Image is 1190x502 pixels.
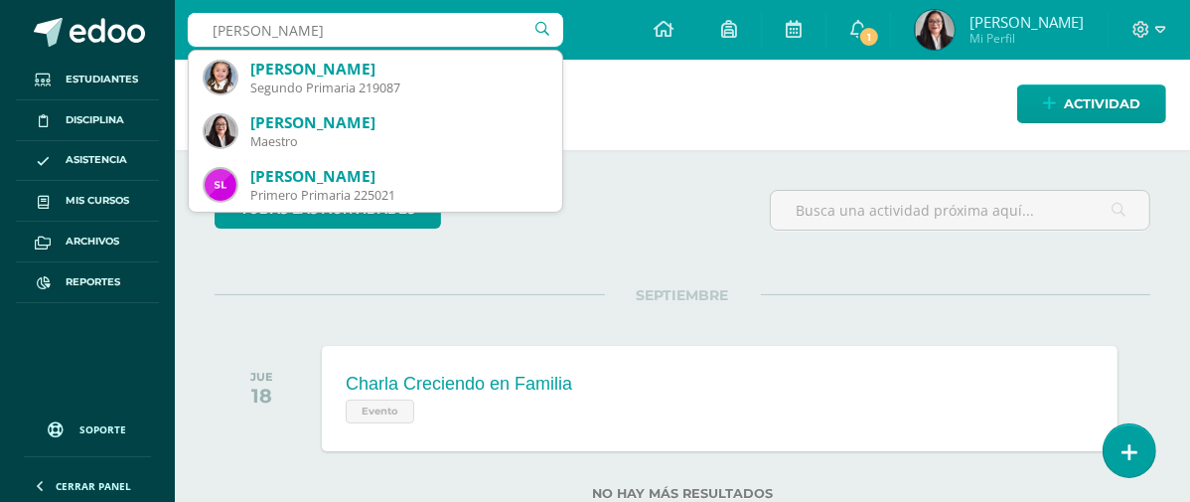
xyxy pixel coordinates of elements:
[346,374,572,395] div: Charla Creciendo en Familia
[199,60,1166,150] h1: Actividades
[215,486,1150,501] label: No hay más resultados
[16,100,159,141] a: Disciplina
[66,72,138,87] span: Estudiantes
[250,166,546,187] div: [PERSON_NAME]
[346,400,414,423] span: Evento
[16,60,159,100] a: Estudiantes
[1064,85,1140,122] span: Actividad
[66,112,124,128] span: Disciplina
[205,115,236,147] img: e273bec5909437e5d5b2daab1002684b.png
[605,286,761,304] span: SEPTIEMBRE
[205,169,236,201] img: 5e299f547eff61d7f18b7dcf2c412b8d.png
[969,30,1084,47] span: Mi Perfil
[250,133,546,150] div: Maestro
[250,370,273,384] div: JUE
[16,141,159,182] a: Asistencia
[16,222,159,262] a: Archivos
[80,422,127,436] span: Soporte
[858,26,880,48] span: 1
[250,112,546,133] div: [PERSON_NAME]
[66,193,129,209] span: Mis cursos
[56,479,131,493] span: Cerrar panel
[915,10,955,50] img: e273bec5909437e5d5b2daab1002684b.png
[250,384,273,408] div: 18
[66,152,127,168] span: Asistencia
[205,62,236,93] img: a02a8efb9e45d7dc32357b6b2a820de3.png
[1017,84,1166,123] a: Actividad
[16,181,159,222] a: Mis cursos
[16,262,159,303] a: Reportes
[24,403,151,451] a: Soporte
[771,191,1149,230] input: Busca una actividad próxima aquí...
[969,12,1084,32] span: [PERSON_NAME]
[250,80,546,96] div: Segundo Primaria 219087
[188,13,563,47] input: Busca un usuario...
[66,274,120,290] span: Reportes
[250,187,546,204] div: Primero Primaria 225021
[66,234,119,250] span: Archivos
[250,59,546,80] div: [PERSON_NAME]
